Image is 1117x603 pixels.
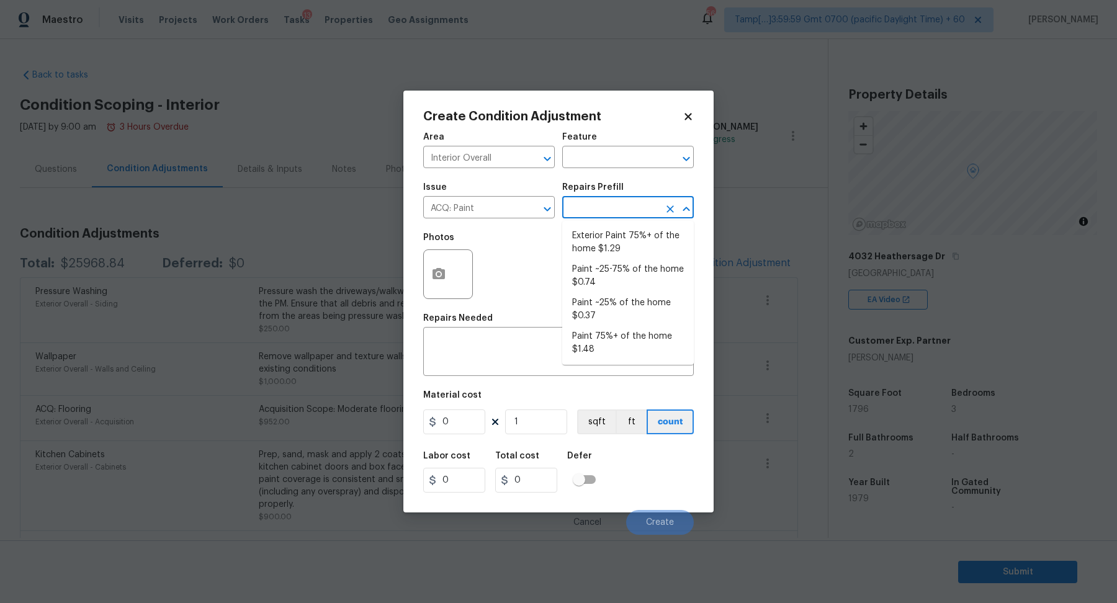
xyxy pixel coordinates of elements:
[573,518,601,527] span: Cancel
[567,452,592,460] h5: Defer
[562,183,624,192] h5: Repairs Prefill
[562,259,694,293] li: Paint ~25-75% of the home $0.74
[647,409,694,434] button: count
[562,293,694,326] li: Paint ~25% of the home $0.37
[562,226,694,259] li: Exterior Paint 75%+ of the home $1.29
[423,183,447,192] h5: Issue
[678,200,695,218] button: Close
[495,452,539,460] h5: Total cost
[423,314,493,323] h5: Repairs Needed
[616,409,647,434] button: ft
[662,200,679,218] button: Clear
[539,200,556,218] button: Open
[554,510,621,535] button: Cancel
[646,518,674,527] span: Create
[423,110,683,123] h2: Create Condition Adjustment
[423,233,454,242] h5: Photos
[539,150,556,167] button: Open
[423,133,444,141] h5: Area
[423,391,482,400] h5: Material cost
[562,326,694,360] li: Paint 75%+ of the home $1.48
[577,409,616,434] button: sqft
[562,133,597,141] h5: Feature
[626,510,694,535] button: Create
[678,150,695,167] button: Open
[423,452,470,460] h5: Labor cost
